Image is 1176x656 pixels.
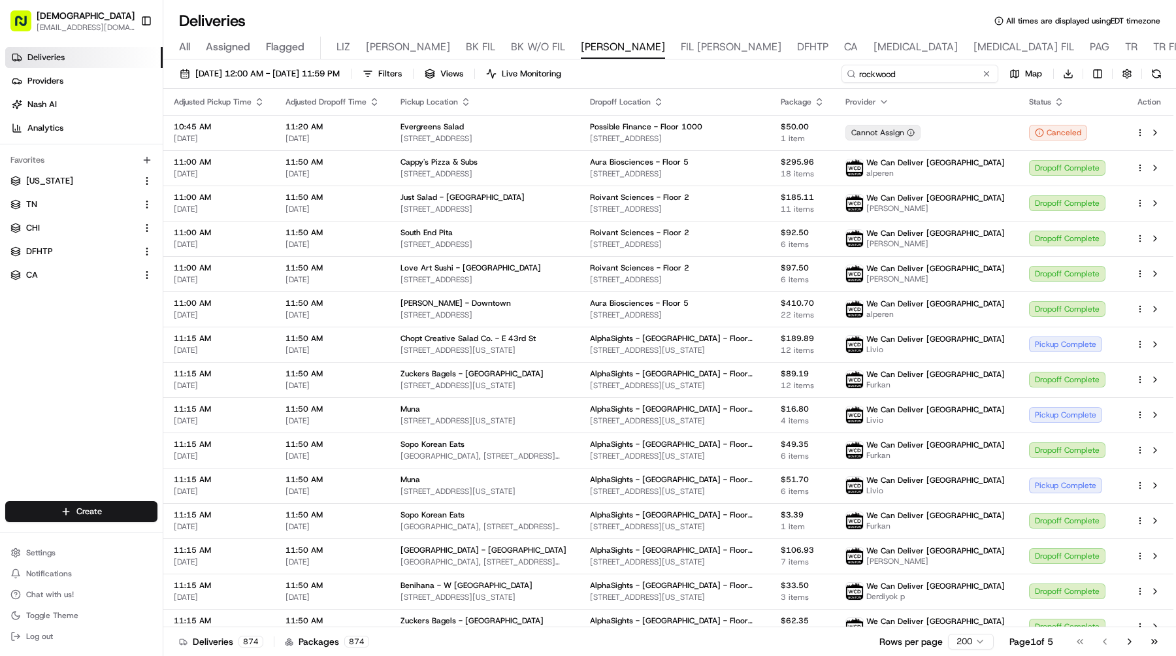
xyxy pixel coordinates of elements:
[195,68,340,80] span: [DATE] 12:00 AM - [DATE] 11:59 PM
[5,501,157,522] button: Create
[10,246,137,257] a: DFHTP
[502,68,561,80] span: Live Monitoring
[105,252,215,275] a: 💻API Documentation
[26,246,53,257] span: DFHTP
[179,10,246,31] h1: Deliveries
[1004,65,1048,83] button: Map
[26,631,53,642] span: Log out
[123,257,210,270] span: API Documentation
[222,129,238,144] button: Start new chat
[26,175,73,187] span: [US_STATE]
[419,65,469,83] button: Views
[26,269,38,281] span: CA
[1009,635,1053,648] div: Page 1 of 1
[76,506,102,517] span: Create
[110,258,121,269] div: 💻
[59,138,180,148] div: We're available if you need us!
[238,636,253,648] div: 0
[26,257,100,270] span: Knowledge Base
[791,97,821,107] span: Package
[274,635,348,648] div: Packages
[973,39,1074,55] span: [MEDICAL_DATA] FIL
[266,39,304,55] span: Flagged
[5,265,157,286] button: CA
[203,167,238,183] button: See all
[1025,68,1042,80] span: Map
[37,9,135,22] span: [DEMOGRAPHIC_DATA]
[41,203,108,213] span: Klarizel Pensader
[10,269,137,281] a: CA
[1006,16,1160,26] span: All times are displayed using EDT timezone
[5,544,157,562] button: Settings
[10,175,137,187] a: [US_STATE]
[5,627,157,646] button: Log out
[286,97,367,107] span: Adjusted Dropoff Time
[1061,97,1083,107] span: Status
[26,548,56,558] span: Settings
[480,65,567,83] button: Live Monitoring
[110,203,115,213] span: •
[841,65,998,83] input: Type to search
[336,39,350,55] span: LIZ
[1090,39,1109,55] span: PAG
[13,170,84,180] div: Past conversations
[797,39,828,55] span: DFHTP
[592,97,653,107] span: Dropoff Location
[844,39,858,55] span: CA
[27,52,65,63] span: Deliveries
[10,222,137,234] a: CHI
[130,289,158,299] span: Pylon
[5,47,163,68] a: Deliveries
[926,97,956,107] span: Provider
[13,52,238,73] p: Welcome 👋
[26,610,78,621] span: Toggle Theme
[26,568,72,579] span: Notifications
[511,39,565,55] span: BK W/O FIL
[334,636,348,648] div: 0
[13,258,24,269] div: 📗
[5,585,157,604] button: Chat with us!
[1125,39,1137,55] span: TR
[206,39,250,55] span: Assigned
[59,125,214,138] div: Start new chat
[5,5,135,37] button: [DEMOGRAPHIC_DATA][EMAIL_ADDRESS][DOMAIN_NAME]
[13,190,34,211] img: Klarizel Pensader
[8,252,105,275] a: 📗Knowledge Base
[581,39,665,55] span: [PERSON_NAME]
[179,39,190,55] span: All
[5,218,157,238] button: CHI
[874,39,958,55] span: [MEDICAL_DATA]
[26,589,74,600] span: Chat with us!
[5,150,157,171] div: Favorites
[879,635,943,648] p: Rows per page
[169,141,1168,152] div: No results.
[5,71,163,91] a: Providers
[92,288,158,299] a: Powered byPylon
[34,84,216,98] input: Clear
[366,39,450,55] span: [PERSON_NAME]
[1147,65,1166,83] button: Refresh
[27,122,63,134] span: Analytics
[5,94,163,115] a: Nash AI
[1139,97,1163,107] div: Action
[27,75,63,87] span: Providers
[118,203,144,213] span: [DATE]
[440,68,463,80] span: Views
[26,222,40,234] span: CHI
[27,99,57,110] span: Nash AI
[174,97,252,107] span: Adjusted Pickup Time
[37,22,135,33] button: [EMAIL_ADDRESS][DOMAIN_NAME]
[5,241,157,262] button: DFHTP
[174,65,346,83] button: [DATE] 12:00 AM - [DATE] 11:59 PM
[13,125,37,148] img: 1736555255976-a54dd68f-1ca7-489b-9aae-adbdc363a1c4
[5,118,163,139] a: Analytics
[26,203,37,214] img: 1736555255976-a54dd68f-1ca7-489b-9aae-adbdc363a1c4
[27,125,51,148] img: 1724597045416-56b7ee45-8013-43a0-a6f9-03cb97ddad50
[26,199,37,210] span: TN
[5,565,157,583] button: Notifications
[179,635,253,648] div: Deliveries
[5,171,157,191] button: [US_STATE]
[681,39,781,55] span: FIL [PERSON_NAME]
[5,194,157,215] button: TN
